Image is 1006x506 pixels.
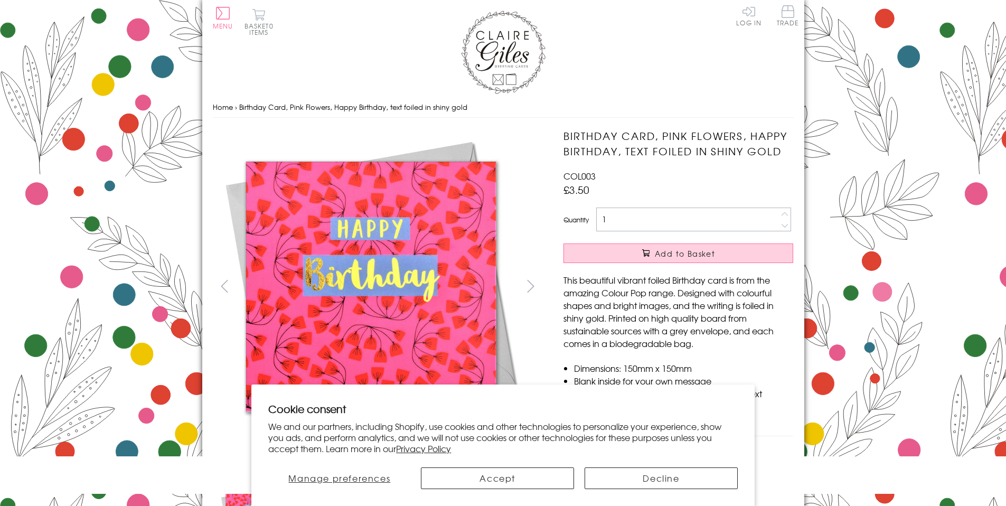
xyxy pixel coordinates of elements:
[736,5,761,26] a: Log In
[268,401,738,416] h2: Cookie consent
[396,442,451,455] a: Privacy Policy
[777,5,799,26] span: Trade
[249,21,274,37] span: 0 items
[563,128,793,159] h1: Birthday Card, Pink Flowers, Happy Birthday, text foiled in shiny gold
[563,215,589,224] label: Quantity
[563,243,793,263] button: Add to Basket
[268,421,738,454] p: We and our partners, including Shopify, use cookies and other technologies to personalize your ex...
[213,97,794,118] nav: breadcrumbs
[213,102,233,112] a: Home
[461,11,546,94] img: Claire Giles Greetings Cards
[213,274,237,298] button: prev
[213,7,233,29] button: Menu
[213,21,233,31] span: Menu
[563,182,589,197] span: £3.50
[212,128,529,445] img: Birthday Card, Pink Flowers, Happy Birthday, text foiled in shiny gold
[574,374,793,387] li: Blank inside for your own message
[563,170,596,182] span: COL003
[777,5,799,28] a: Trade
[245,8,274,35] button: Basket0 items
[235,102,237,112] span: ›
[574,362,793,374] li: Dimensions: 150mm x 150mm
[563,274,793,350] p: This beautiful vibrant foiled Birthday card is from the amazing Colour Pop range. Designed with c...
[585,467,738,489] button: Decline
[519,274,542,298] button: next
[268,467,410,489] button: Manage preferences
[421,467,574,489] button: Accept
[239,102,467,112] span: Birthday Card, Pink Flowers, Happy Birthday, text foiled in shiny gold
[542,128,859,445] img: Birthday Card, Pink Flowers, Happy Birthday, text foiled in shiny gold
[655,248,715,259] span: Add to Basket
[288,472,390,484] span: Manage preferences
